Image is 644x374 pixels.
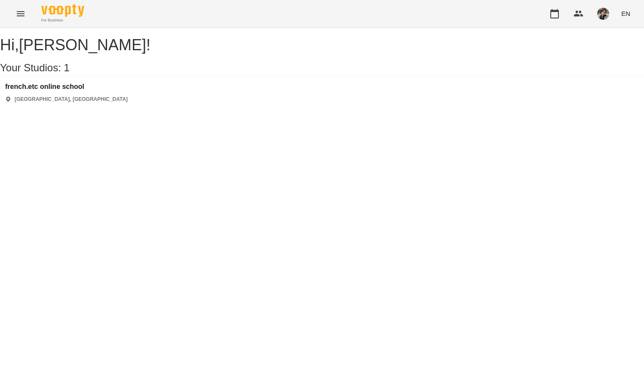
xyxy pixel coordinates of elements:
span: For Business [41,18,84,23]
span: 1 [64,62,70,73]
a: french.etc online school [5,83,128,91]
button: Menu [10,3,31,24]
img: 3324ceff06b5eb3c0dd68960b867f42f.jpeg [597,8,609,20]
img: Voopty Logo [41,4,84,17]
button: EN [618,6,634,21]
p: [GEOGRAPHIC_DATA], [GEOGRAPHIC_DATA] [15,96,128,103]
span: EN [621,9,630,18]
